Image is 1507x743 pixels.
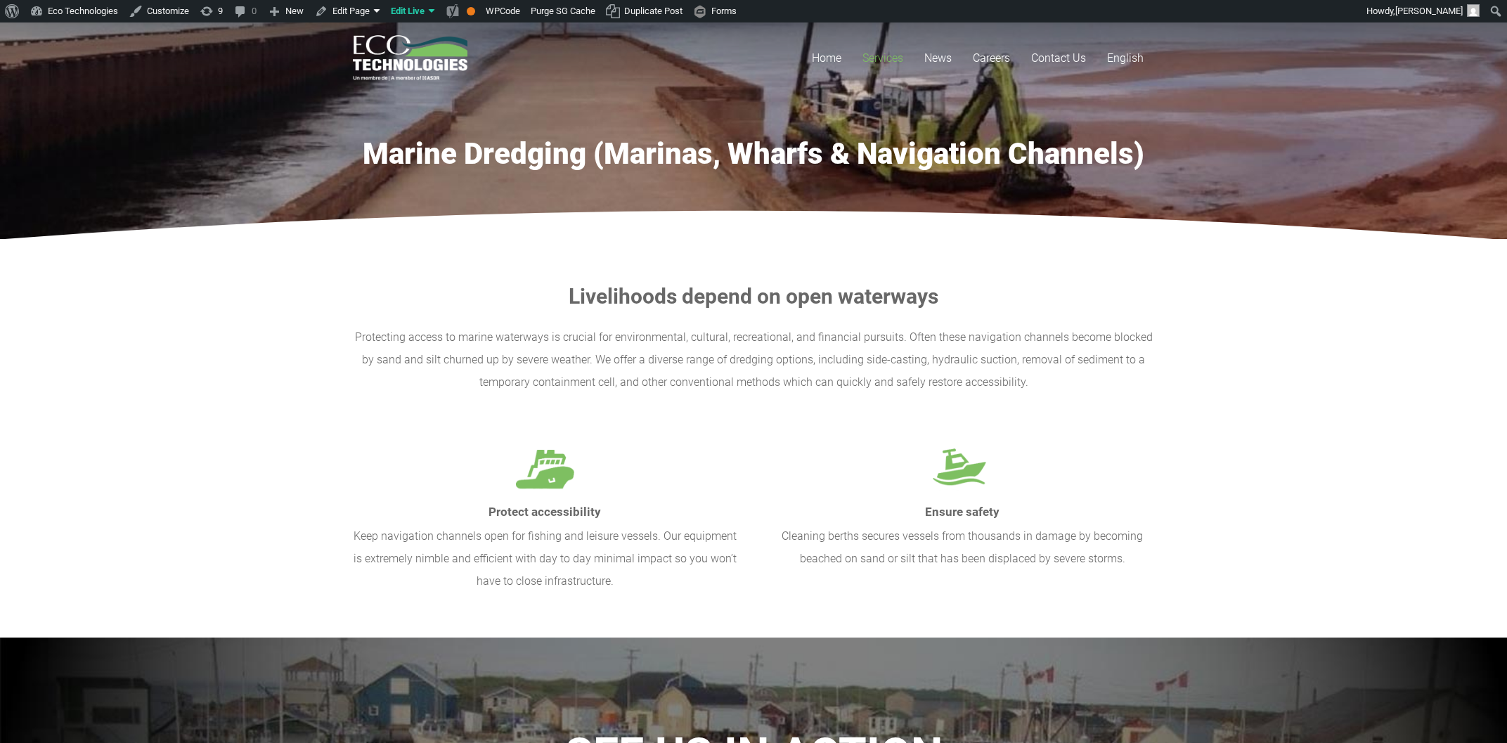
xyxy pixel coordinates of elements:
[467,7,475,15] div: OK
[862,51,903,65] span: Services
[770,525,1154,570] p: Cleaning berths secures vessels from thousands in damage by becoming beached on sand or silt that...
[1021,22,1097,93] a: Contact Us
[353,35,467,81] a: logo_EcoTech_ASDR_RGB
[1395,6,1463,16] span: [PERSON_NAME]
[1031,51,1086,65] span: Contact Us
[973,51,1010,65] span: Careers
[353,326,1154,394] p: Protecting access to marine waterways is crucial for environmental, cultural, recreational, and f...
[914,22,962,93] a: News
[925,505,1000,519] strong: Ensure safety
[1097,22,1154,93] a: English
[489,505,601,519] strong: Protect accessibility
[353,136,1154,172] h1: Marine Dredging (Marinas, Wharfs & Navigation Channels)
[962,22,1021,93] a: Careers
[801,22,852,93] a: Home
[353,525,737,593] p: Keep navigation channels open for fishing and leisure vessels. Our equipment is extremely nimble ...
[1107,51,1144,65] span: English
[569,284,938,309] strong: Livelihoods depend on open waterways
[924,51,952,65] span: News
[812,51,841,65] span: Home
